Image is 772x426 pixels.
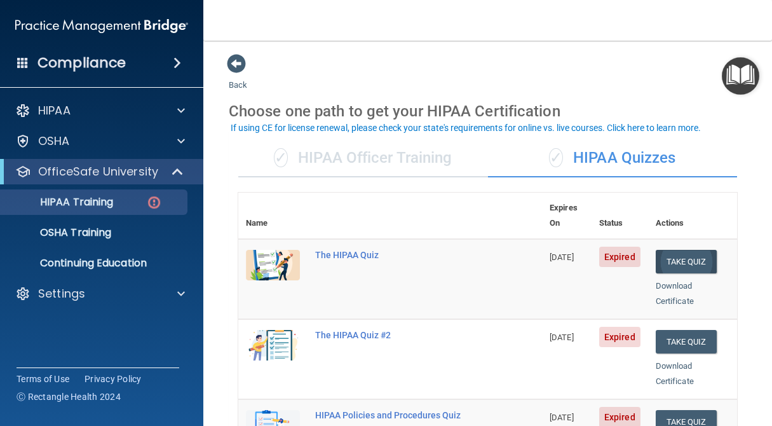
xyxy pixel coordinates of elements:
div: HIPAA Policies and Procedures Quiz [315,410,478,420]
button: If using CE for license renewal, please check your state's requirements for online vs. live cours... [229,121,703,134]
p: OSHA Training [8,226,111,239]
a: Download Certificate [656,361,694,386]
div: HIPAA Quizzes [488,139,738,177]
th: Expires On [542,193,592,239]
a: Back [229,65,247,90]
img: danger-circle.6113f641.png [146,195,162,210]
div: The HIPAA Quiz #2 [315,330,478,340]
p: Continuing Education [8,257,182,270]
button: Take Quiz [656,330,717,354]
span: [DATE] [550,413,574,422]
a: Terms of Use [17,373,69,385]
div: The HIPAA Quiz [315,250,478,260]
span: [DATE] [550,252,574,262]
a: Download Certificate [656,281,694,306]
a: HIPAA [15,103,185,118]
div: If using CE for license renewal, please check your state's requirements for online vs. live cours... [231,123,701,132]
a: OSHA [15,134,185,149]
span: ✓ [549,148,563,167]
p: OfficeSafe University [38,164,158,179]
h4: Compliance [37,54,126,72]
a: Privacy Policy [85,373,142,385]
p: HIPAA [38,103,71,118]
a: OfficeSafe University [15,164,184,179]
div: Choose one path to get your HIPAA Certification [229,93,747,130]
div: HIPAA Officer Training [238,139,488,177]
span: Expired [599,247,640,267]
th: Status [592,193,648,239]
button: Open Resource Center [722,57,759,95]
img: PMB logo [15,13,188,39]
a: Settings [15,286,185,301]
span: Ⓒ Rectangle Health 2024 [17,390,121,403]
p: HIPAA Training [8,196,113,209]
span: [DATE] [550,333,574,342]
p: Settings [38,286,85,301]
span: Expired [599,327,640,347]
th: Actions [648,193,737,239]
button: Take Quiz [656,250,717,273]
th: Name [238,193,308,239]
p: OSHA [38,134,70,149]
span: ✓ [274,148,288,167]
